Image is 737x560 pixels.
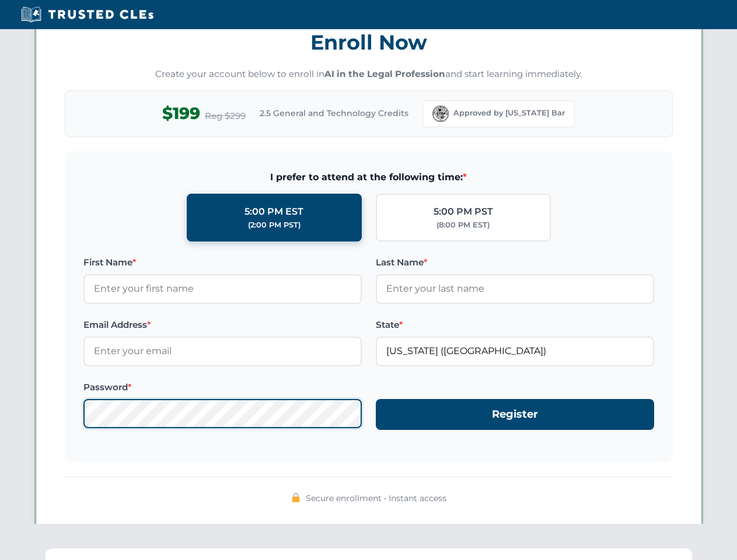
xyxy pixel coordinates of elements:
[324,68,445,79] strong: AI in the Legal Profession
[162,100,200,127] span: $199
[65,24,673,61] h3: Enroll Now
[83,256,362,269] label: First Name
[83,274,362,303] input: Enter your first name
[434,204,493,219] div: 5:00 PM PST
[18,6,157,23] img: Trusted CLEs
[376,399,654,430] button: Register
[65,68,673,81] p: Create your account below to enroll in and start learning immediately.
[432,106,449,122] img: Florida Bar
[376,318,654,332] label: State
[83,337,362,366] input: Enter your email
[376,256,654,269] label: Last Name
[376,337,654,366] input: Florida (FL)
[83,170,654,185] span: I prefer to attend at the following time:
[244,204,303,219] div: 5:00 PM EST
[260,107,408,120] span: 2.5 General and Technology Credits
[453,107,565,119] span: Approved by [US_STATE] Bar
[376,274,654,303] input: Enter your last name
[291,493,301,502] img: 🔒
[83,380,362,394] label: Password
[306,492,446,505] span: Secure enrollment • Instant access
[248,219,301,231] div: (2:00 PM PST)
[83,318,362,332] label: Email Address
[205,109,246,123] span: Reg $299
[436,219,490,231] div: (8:00 PM EST)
